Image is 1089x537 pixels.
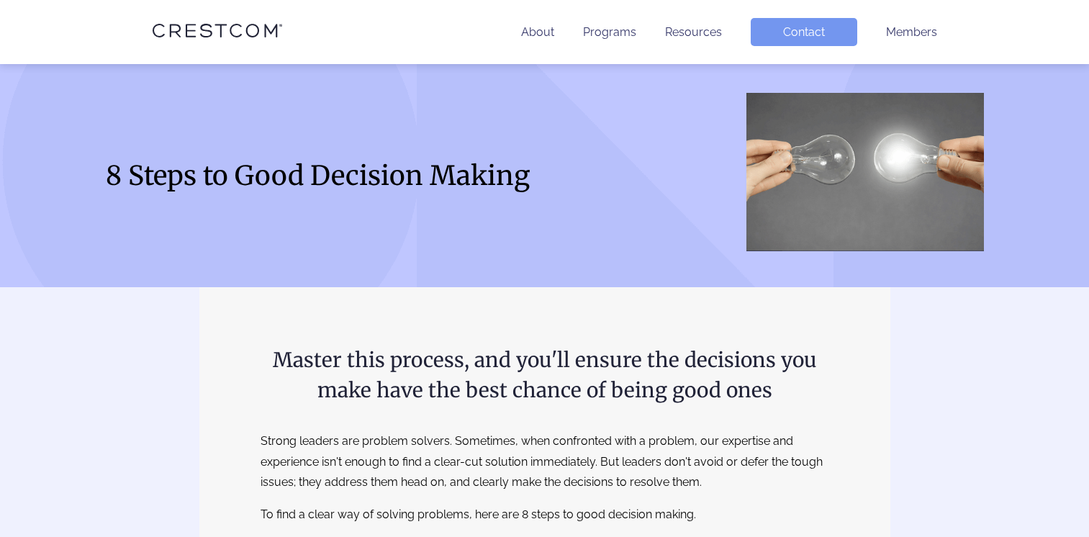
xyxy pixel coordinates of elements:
a: Resources [665,25,722,39]
p: To find a clear way of solving problems, here are 8 steps to good decision making. [261,505,829,525]
a: Programs [583,25,636,39]
p: Strong leaders are problem solvers. Sometimes, when confronted with a problem, our expertise and ... [261,431,829,493]
a: About [521,25,554,39]
a: Contact [751,18,857,46]
a: Members [886,25,937,39]
img: 8 Steps to Good Decision Making [746,93,984,251]
h2: Master this process, and you'll ensure the decisions you make have the best chance of being good ... [261,345,829,405]
h1: 8 Steps to Good Decision Making [106,157,530,194]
